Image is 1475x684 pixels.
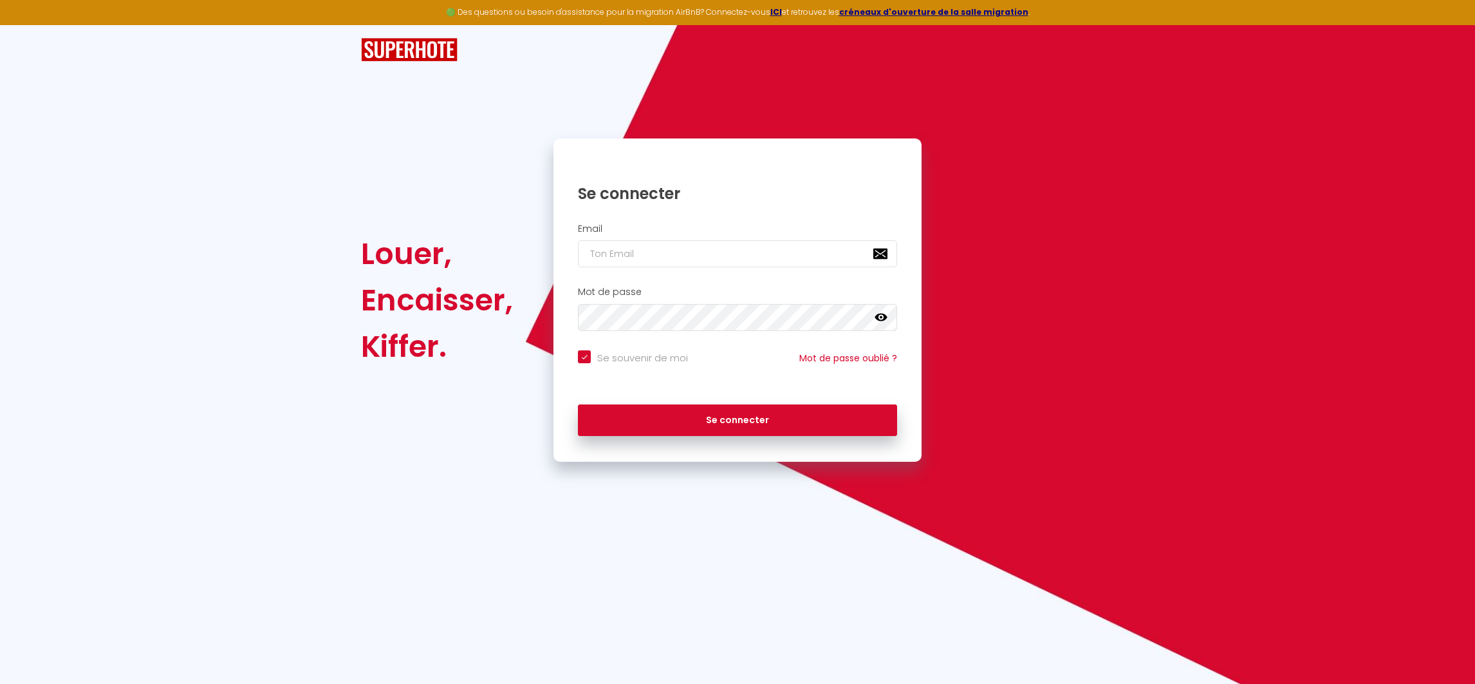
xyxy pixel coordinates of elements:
h2: Mot de passe [578,287,897,298]
input: Ton Email [578,240,897,267]
h2: Email [578,223,897,234]
a: créneaux d'ouverture de la salle migration [839,6,1028,17]
a: Mot de passe oublié ? [799,352,897,365]
a: ICI [770,6,782,17]
button: Se connecter [578,404,897,437]
h1: Se connecter [578,184,897,204]
div: Kiffer. [361,323,513,370]
img: SuperHote logo [361,38,458,62]
div: Encaisser, [361,277,513,323]
div: Louer, [361,231,513,277]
